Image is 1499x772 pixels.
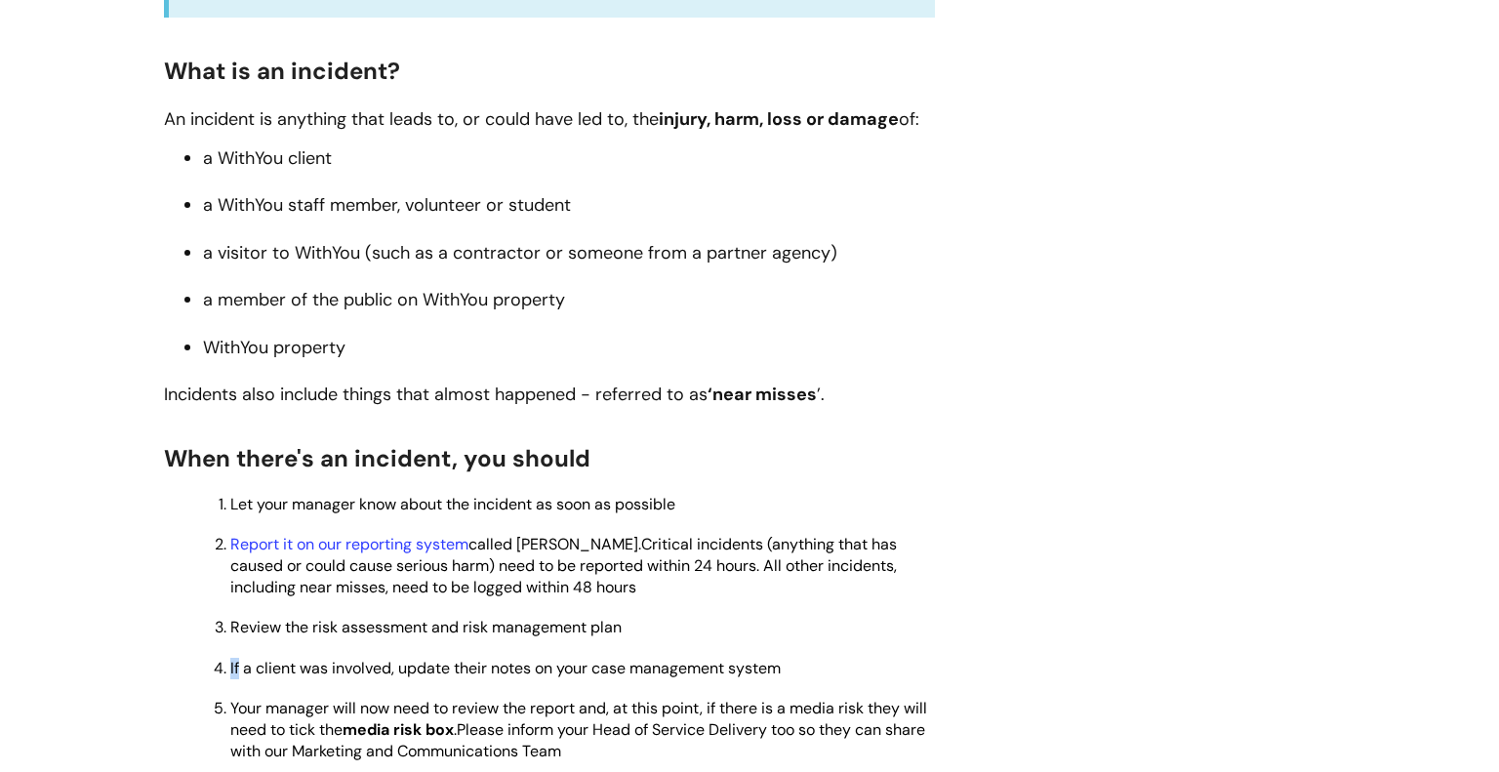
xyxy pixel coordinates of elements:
strong: injury, harm, loss or damage [659,107,899,131]
li: a member of the public on WithYou property [203,284,935,315]
li: WithYou property [203,332,935,363]
span: Please inform your Head of Service Delivery too so they can share with our Marketing and Communic... [230,719,925,761]
li: a WithYou staff member, volunteer or student [203,189,935,221]
p: Incidents also include things that almost happened - referred to as ’. [164,379,935,410]
span: When there's an incident, you should [164,443,590,473]
p: An incident is anything that leads to, or could have led to, the of: [164,103,935,135]
span: Review the risk assessment and risk management plan [230,617,622,637]
li: a WithYou client [203,142,935,174]
strong: ‘near misses [708,383,817,406]
span: Critical incidents (anything that has caused or could cause serious harm) need to be reported wit... [230,534,897,597]
span: Your manager will now need to review the report and, at this point, if there is a media risk they... [230,698,927,740]
strong: media risk box [343,719,454,740]
span: called [PERSON_NAME]. [468,534,641,554]
span: What is an incident? [164,56,400,86]
span: Let your manager know about the incident as soon as possible [230,494,675,514]
a: Report it on our reporting system [230,534,468,554]
span: If a client was involved, update their notes on your case management system [230,658,781,678]
li: a visitor to WithYou (such as a contractor or someone from a partner agency) [203,237,935,268]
